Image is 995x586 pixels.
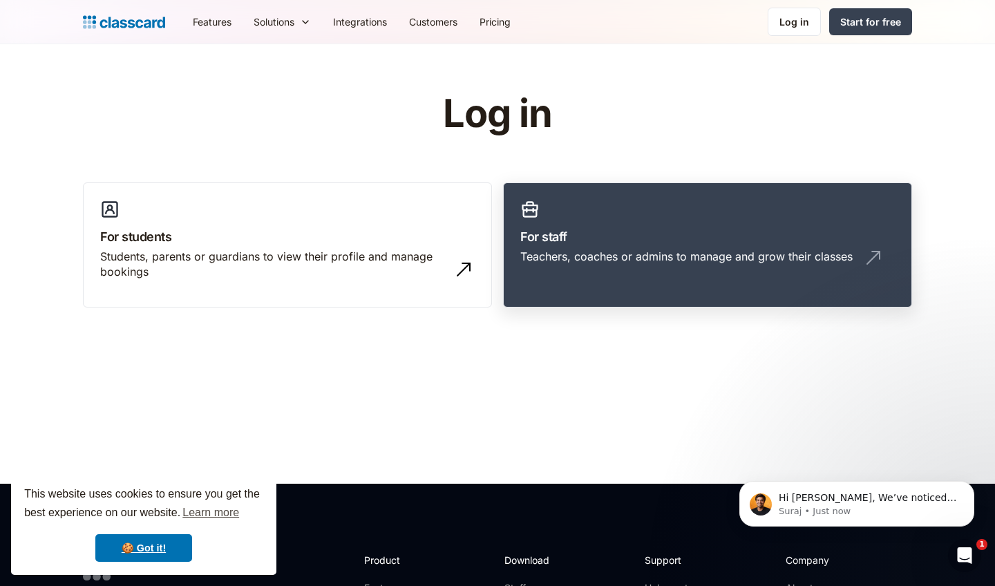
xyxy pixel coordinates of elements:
[182,6,243,37] a: Features
[768,8,821,36] a: Log in
[520,249,853,264] div: Teachers, coaches or admins to manage and grow their classes
[364,553,438,567] h2: Product
[322,6,398,37] a: Integrations
[503,182,912,308] a: For staffTeachers, coaches or admins to manage and grow their classes
[95,534,192,562] a: dismiss cookie message
[948,539,981,572] iframe: Intercom live chat
[779,15,809,29] div: Log in
[83,12,165,32] a: Logo
[11,473,276,575] div: cookieconsent
[180,502,241,523] a: learn more about cookies
[398,6,468,37] a: Customers
[83,182,492,308] a: For studentsStudents, parents or guardians to view their profile and manage bookings
[254,15,294,29] div: Solutions
[829,8,912,35] a: Start for free
[840,15,901,29] div: Start for free
[100,249,447,280] div: Students, parents or guardians to view their profile and manage bookings
[468,6,522,37] a: Pricing
[976,539,987,550] span: 1
[100,227,475,246] h3: For students
[24,486,263,523] span: This website uses cookies to ensure you get the best experience on our website.
[520,227,895,246] h3: For staff
[243,6,322,37] div: Solutions
[504,553,561,567] h2: Download
[645,553,701,567] h2: Support
[719,452,995,549] iframe: Intercom notifications message
[278,93,717,135] h1: Log in
[786,553,878,567] h2: Company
